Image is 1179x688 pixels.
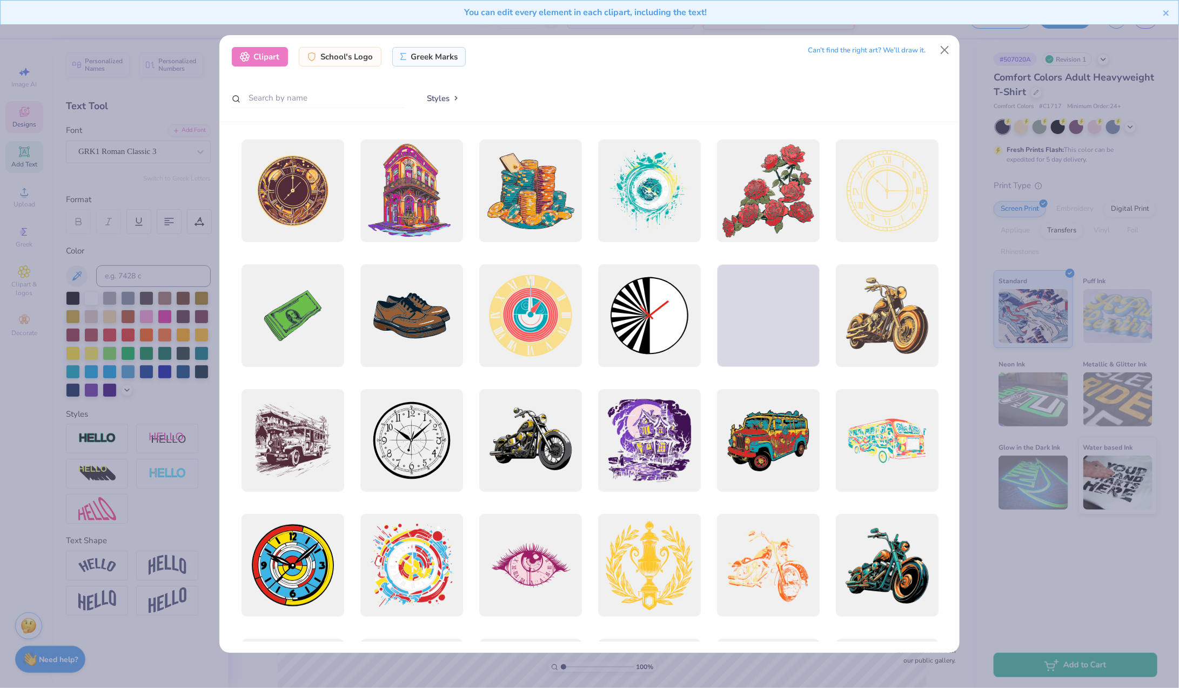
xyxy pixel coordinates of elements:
input: Search by name [232,88,405,108]
div: Can’t find the right art? We’ll draw it. [808,41,926,60]
button: close [1163,6,1170,19]
div: Clipart [232,47,288,66]
button: Styles [416,88,472,109]
div: You can edit every element in each clipart, including the text! [9,6,1163,19]
div: School's Logo [299,47,381,66]
button: Close [935,39,955,60]
div: Greek Marks [392,47,466,66]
